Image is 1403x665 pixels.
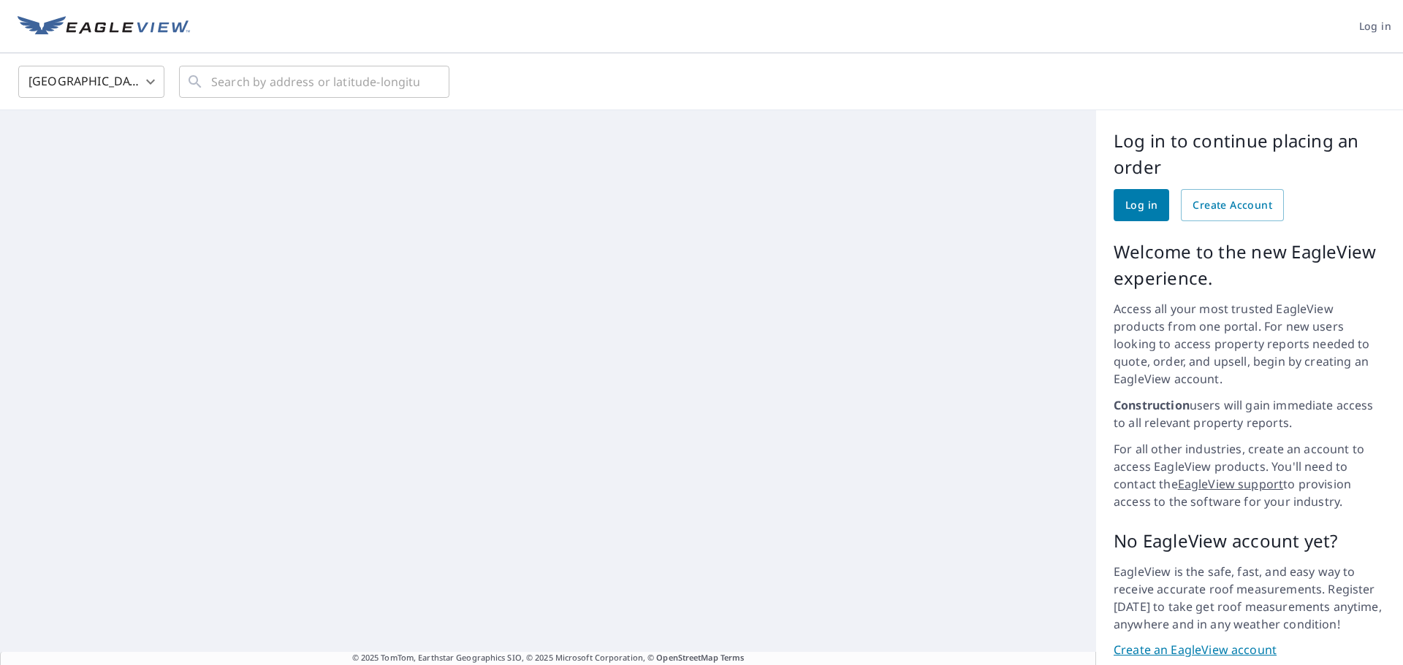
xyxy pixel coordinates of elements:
input: Search by address or latitude-longitude [211,61,419,102]
p: EagleView is the safe, fast, and easy way to receive accurate roof measurements. Register [DATE] ... [1114,563,1385,633]
img: EV Logo [18,16,190,38]
p: No EagleView account yet? [1114,528,1385,554]
p: Log in to continue placing an order [1114,128,1385,180]
a: Log in [1114,189,1169,221]
a: Terms [720,652,745,663]
p: Welcome to the new EagleView experience. [1114,239,1385,291]
a: OpenStreetMap [656,652,718,663]
span: Log in [1125,196,1157,215]
a: Create an EagleView account [1114,642,1385,658]
a: Create Account [1181,189,1284,221]
p: users will gain immediate access to all relevant property reports. [1114,396,1385,431]
div: [GEOGRAPHIC_DATA] [18,61,164,102]
p: Access all your most trusted EagleView products from one portal. For new users looking to access ... [1114,300,1385,388]
strong: Construction [1114,397,1190,413]
span: Create Account [1193,196,1272,215]
span: Log in [1359,18,1391,36]
span: © 2025 TomTom, Earthstar Geographics SIO, © 2025 Microsoft Corporation, © [352,652,745,664]
a: EagleView support [1178,476,1284,492]
p: For all other industries, create an account to access EagleView products. You'll need to contact ... [1114,440,1385,510]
